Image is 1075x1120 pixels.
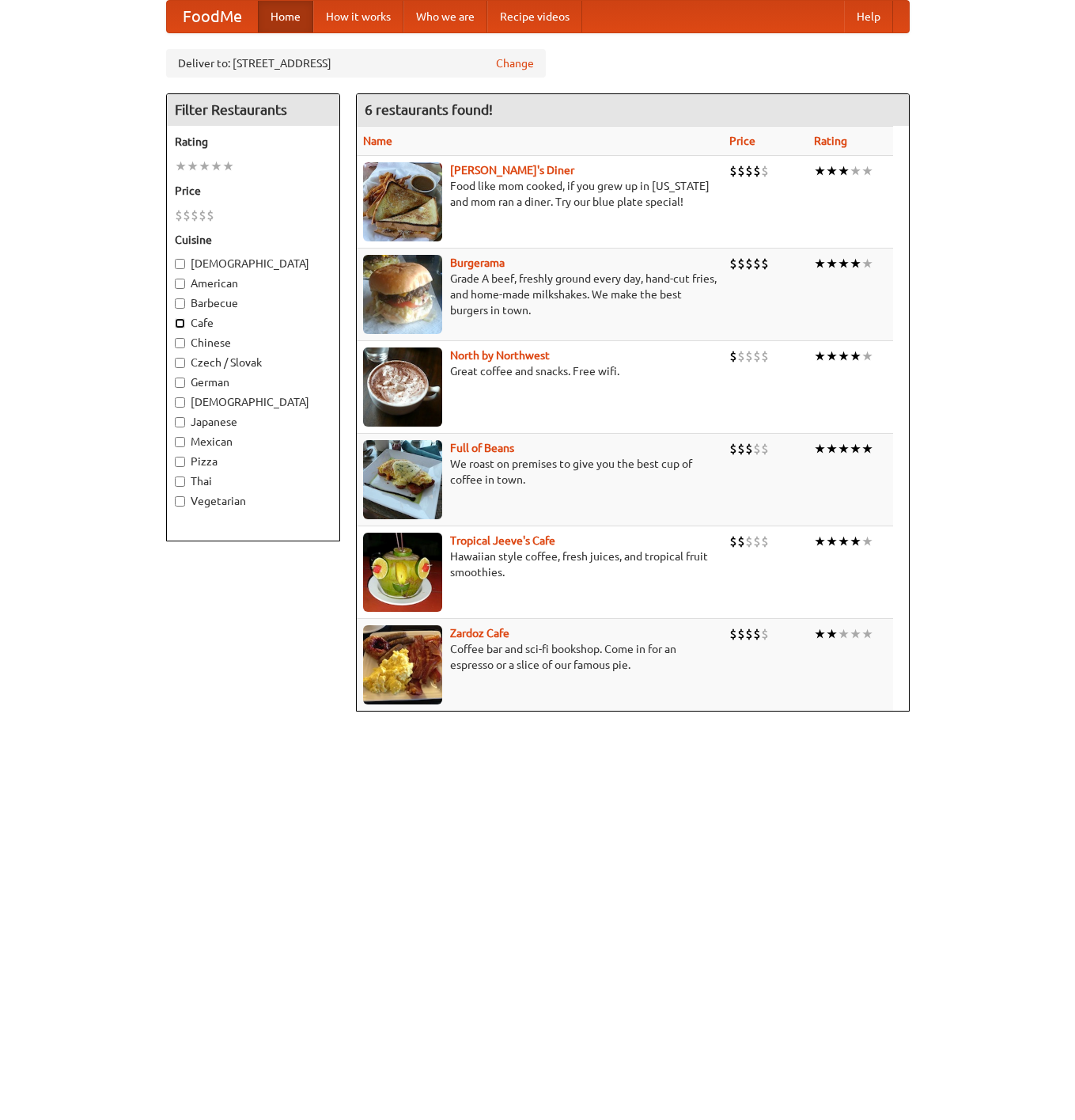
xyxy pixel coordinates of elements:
[838,533,850,550] li: ★
[861,162,873,180] li: ★
[838,162,850,180] li: ★
[861,347,873,365] li: ★
[826,625,838,643] li: ★
[826,440,838,457] li: ★
[450,256,505,269] a: Burgerama
[450,164,574,177] a: [PERSON_NAME]'s Diner
[450,627,509,640] a: Zardoz Cafe
[850,255,861,272] li: ★
[175,298,185,309] input: Barbecue
[175,473,331,489] label: Thai
[175,256,331,271] label: [DEMOGRAPHIC_DATA]
[175,454,331,469] label: Pizza
[210,158,222,175] li: ★
[761,625,769,643] li: $
[729,255,737,272] li: $
[199,158,210,175] li: ★
[167,94,339,126] h4: Filter Restaurants
[737,347,745,365] li: $
[175,259,185,269] input: [DEMOGRAPHIC_DATA]
[175,434,331,450] label: Mexican
[258,1,313,32] a: Home
[175,378,185,388] input: German
[363,135,392,147] a: Name
[761,255,769,272] li: $
[187,158,199,175] li: ★
[206,207,214,224] li: $
[850,347,861,365] li: ★
[826,162,838,180] li: ★
[861,440,873,457] li: ★
[753,255,761,272] li: $
[450,349,550,362] a: North by Northwest
[753,625,761,643] li: $
[363,456,717,488] p: We roast on premises to give you the best cup of coffee in town.
[313,1,403,32] a: How it works
[175,414,331,430] label: Japanese
[175,335,331,351] label: Chinese
[814,440,826,457] li: ★
[729,440,737,457] li: $
[175,232,331,248] h5: Cuisine
[745,255,753,272] li: $
[363,533,442,612] img: jeeves.jpg
[175,437,185,447] input: Mexican
[761,533,769,550] li: $
[745,162,753,180] li: $
[753,162,761,180] li: $
[175,315,331,331] label: Cafe
[737,440,745,457] li: $
[753,440,761,457] li: $
[838,255,850,272] li: ★
[814,533,826,550] li: ★
[175,417,185,427] input: Japanese
[850,440,861,457] li: ★
[745,533,753,550] li: $
[183,207,191,224] li: $
[838,440,850,457] li: ★
[175,394,331,410] label: [DEMOGRAPHIC_DATA]
[363,625,442,704] img: zardoz.jpg
[814,135,847,147] a: Rating
[175,158,187,175] li: ★
[175,338,185,348] input: Chinese
[826,533,838,550] li: ★
[850,625,861,643] li: ★
[861,255,873,272] li: ★
[814,255,826,272] li: ★
[729,135,755,147] a: Price
[729,625,737,643] li: $
[222,158,234,175] li: ★
[761,440,769,457] li: $
[450,442,514,454] b: Full of Beans
[826,347,838,365] li: ★
[450,534,555,547] a: Tropical Jeeve's Cafe
[838,625,850,643] li: ★
[363,347,442,427] img: north.jpg
[737,255,745,272] li: $
[753,533,761,550] li: $
[363,363,717,379] p: Great coffee and snacks. Free wifi.
[844,1,893,32] a: Help
[496,55,534,71] a: Change
[363,255,442,334] img: burgerama.jpg
[745,347,753,365] li: $
[365,102,493,117] ng-pluralize: 6 restaurants found!
[737,533,745,550] li: $
[850,162,861,180] li: ★
[814,625,826,643] li: ★
[729,347,737,365] li: $
[363,271,717,318] p: Grade A beef, freshly ground every day, hand-cut fries, and home-made milkshakes. We make the bes...
[737,625,745,643] li: $
[199,207,206,224] li: $
[175,295,331,311] label: Barbecue
[175,318,185,328] input: Cafe
[191,207,199,224] li: $
[175,183,331,199] h5: Price
[826,255,838,272] li: ★
[838,347,850,365] li: ★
